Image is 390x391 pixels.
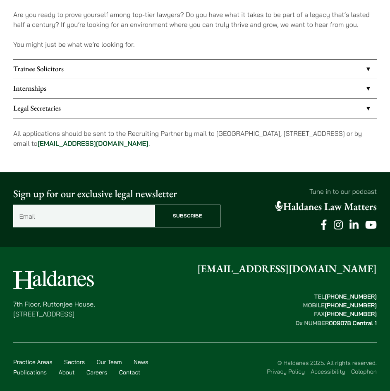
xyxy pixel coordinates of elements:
a: News [134,358,148,366]
mark: [PHONE_NUMBER] [325,293,377,300]
img: Logo of Haldanes [13,270,94,289]
a: Contact [119,369,141,376]
a: Sectors [64,358,85,366]
a: Practice Areas [13,358,53,366]
input: Subscribe [155,205,220,227]
a: Privacy Policy [267,368,305,375]
a: Careers [86,369,107,376]
input: Email [13,205,155,227]
a: Haldanes Law Matters [275,200,377,213]
mark: 009078 Central 1 [329,319,377,327]
p: Are you ready to prove yourself among top-tier lawyers? Do you have what it takes to be part of a... [13,10,377,29]
a: Accessibility [311,368,345,375]
strong: TEL MOBILE FAX Dx NUMBER [295,293,377,327]
a: Publications [13,369,47,376]
a: [EMAIL_ADDRESS][DOMAIN_NAME] [197,262,377,275]
mark: [PHONE_NUMBER] [325,310,377,318]
mark: [PHONE_NUMBER] [325,302,377,309]
p: You might just be what we’re looking for. [13,39,377,49]
a: Legal Secretaries [13,99,377,118]
p: 7th Floor, Ruttonjee House, [STREET_ADDRESS] [13,299,95,319]
p: Tune in to our podcast [232,186,377,196]
a: Trainee Solicitors [13,60,377,79]
a: Colophon [351,368,377,375]
a: Internships [13,79,377,98]
p: Sign up for our exclusive legal newsletter [13,186,220,202]
p: All applications should be sent to the Recruiting Partner by mail to [GEOGRAPHIC_DATA], [STREET_A... [13,128,377,148]
a: [EMAIL_ADDRESS][DOMAIN_NAME] [38,139,148,147]
a: About [58,369,74,376]
a: Our Team [97,358,122,366]
div: © Haldanes 2025. All rights reserved. [165,359,377,377]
